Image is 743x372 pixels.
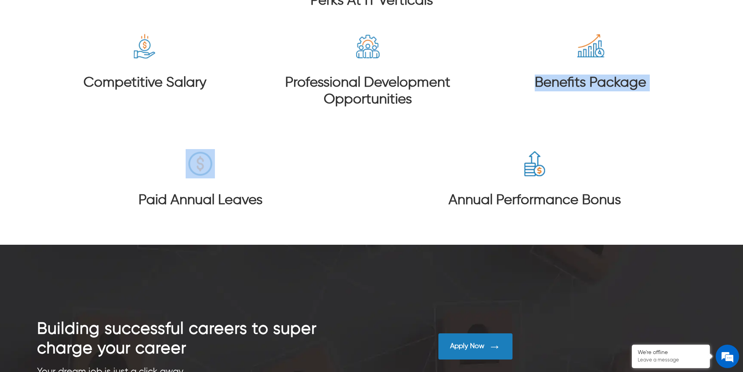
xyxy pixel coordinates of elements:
[450,342,484,351] div: Apply Now
[576,32,605,61] img: itvert-career-benefits-package
[130,32,160,61] img: itvert-career-competitive-salary
[114,240,142,251] em: Submit
[128,4,147,23] div: Minimize live chat window
[13,47,33,51] img: logo_Zg8I0qSkbAqR2WFHt3p6CTuqpyXMFPubPcD2OT02zFN43Cy9FUNNG3NEPhM_Q1qe_.png
[438,333,706,360] a: Apply Now
[535,75,646,91] h3: Benefits Package
[37,319,371,358] h2: Building successful careers to super charge your career
[4,213,149,240] textarea: Type your message and click 'Submit'
[267,75,468,108] h3: Professional Development Opportunities
[61,205,99,210] em: Driven by SalesIQ
[186,149,215,178] img: itvert-career-paid-annual-leaves
[138,192,262,209] h3: Paid Annual Leaves
[353,32,382,61] img: itvert-career-professional-development-opportunities
[638,349,704,356] div: We're offline
[638,357,704,363] p: Leave a message
[16,98,136,177] span: We are offline. Please leave us a message.
[449,192,621,209] h3: Annual Performance Bonus
[520,149,550,178] img: itvert-career-annual-performancebonus
[83,75,206,91] h3: Competitive Salary
[41,44,131,54] div: Leave a message
[54,205,59,210] img: salesiqlogo_leal7QplfZFryJ6FIlVepeu7OftD7mt8q6exU6-34PB8prfIgodN67KcxXM9Y7JQ_.png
